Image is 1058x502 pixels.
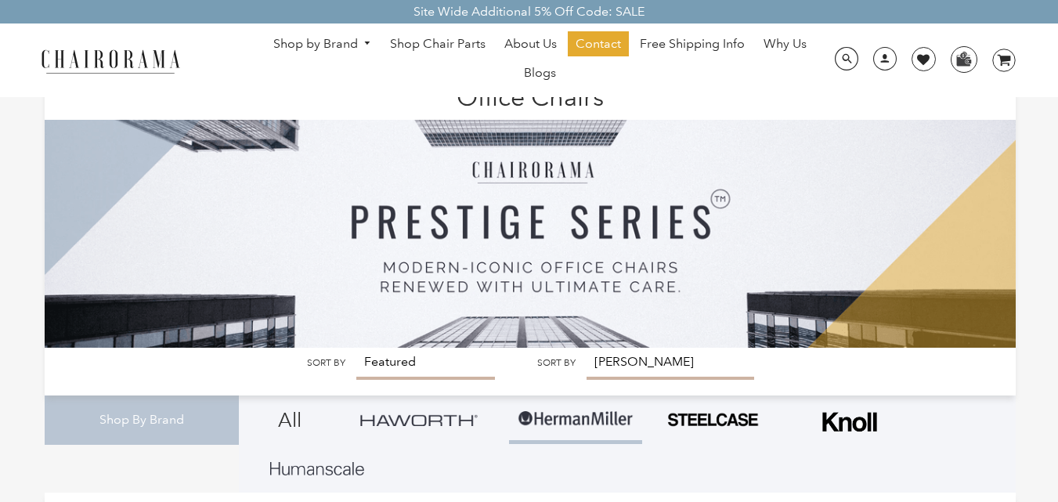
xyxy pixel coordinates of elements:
a: Shop by Brand [265,32,380,56]
img: Frame_4.png [818,402,881,442]
a: Why Us [756,31,814,56]
a: Contact [568,31,629,56]
a: Free Shipping Info [632,31,753,56]
div: Shop By Brand [45,395,239,445]
label: Sort by [307,357,345,369]
span: Free Shipping Info [640,36,745,52]
label: Sort by [537,357,576,369]
img: Layer_1_1.png [270,462,364,476]
img: chairorama [32,47,189,74]
a: About Us [497,31,565,56]
img: Group-1.png [517,395,634,442]
span: Why Us [764,36,807,52]
span: Contact [576,36,621,52]
span: Shop Chair Parts [390,36,486,52]
a: Shop Chair Parts [382,31,493,56]
span: Blogs [524,65,556,81]
img: Office Chairs [45,78,1016,348]
img: PHOTO-2024-07-09-00-53-10-removebg-preview.png [666,411,760,428]
img: Group_4be16a4b-c81a-4a6e-a540-764d0a8faf6e.png [360,414,478,426]
nav: DesktopNavigation [255,31,825,89]
a: All [251,395,329,444]
img: WhatsApp_Image_2024-07-12_at_16.23.01.webp [951,47,976,70]
span: About Us [504,36,557,52]
a: Blogs [516,60,564,85]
